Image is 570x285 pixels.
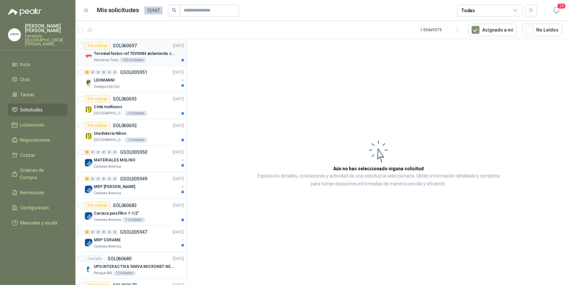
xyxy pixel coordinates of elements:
span: search [172,8,176,12]
p: MRP [PERSON_NAME] [94,184,135,190]
p: [DATE] [173,149,184,155]
button: Asignado a mi [468,24,517,36]
div: 0 [112,230,117,234]
a: 3 0 0 0 0 0 GSOL005949[DATE] Company LogoMRP [PERSON_NAME]Cartones America [85,175,185,196]
p: Una Batería Nikon [94,131,126,137]
div: 0 [112,177,117,181]
a: Inicio [8,58,68,71]
p: Cartones America [94,164,121,169]
div: 3 [85,177,90,181]
p: SOL060680 [108,256,132,261]
div: 2 [85,230,90,234]
a: Manuales y ayuda [8,217,68,229]
p: [DATE] [173,176,184,182]
img: Company Logo [85,132,92,140]
p: [GEOGRAPHIC_DATA] [94,111,123,116]
a: Licitaciones [8,119,68,131]
div: Por cotizar [85,202,110,209]
div: Por cotizar [85,42,110,50]
div: 0 [101,150,106,154]
div: Cerrado [85,255,105,263]
div: 0 [90,70,95,75]
div: 0 [101,230,106,234]
img: Logo peakr [8,8,41,16]
div: Todas [461,7,475,14]
a: Por cotizarSOL060697[DATE] Company LogoTerminal faston ref TEV0084 aislamiento completoIndustrias... [75,39,187,66]
span: Inicio [20,61,31,68]
div: 700 Unidades [120,58,146,63]
img: Company Logo [8,29,21,41]
p: [DATE] [173,229,184,235]
a: Tareas [8,88,68,101]
span: Configuración [20,204,49,211]
a: Negociaciones [8,134,68,146]
h3: Aún no has seleccionado niguna solicitud [333,165,424,172]
a: Por cotizarSOL060692[DATE] Company LogoUna Batería Nikon[GEOGRAPHIC_DATA]1 Unidades [75,119,187,146]
img: Company Logo [85,159,92,167]
span: Manuales y ayuda [20,219,58,226]
div: 0 [107,177,112,181]
p: SOL060697 [113,43,137,48]
div: 2 Unidades [125,111,147,116]
a: Solicitudes [8,104,68,116]
p: GSOL005951 [120,70,147,75]
span: Remisiones [20,189,45,196]
div: 0 [90,230,95,234]
p: [DATE] [173,202,184,209]
p: MATERIALES MOLINO [94,157,135,163]
p: Cartones America [94,244,121,249]
div: 1 - 50 de 9379 [420,25,463,35]
img: Company Logo [85,79,92,87]
a: 2 0 0 0 0 0 GSOL005947[DATE] Company LogoMRP CORAMECartones America [85,228,185,249]
p: Cinta multiusos [94,104,122,110]
h1: Mis solicitudes [97,6,139,15]
div: 0 [90,177,95,181]
img: Company Logo [85,212,92,220]
div: 0 [112,70,117,75]
p: Industrias Tomy [94,58,118,63]
p: Perugia SAS [94,271,112,276]
div: Por cotizar [85,95,110,103]
img: Company Logo [85,239,92,247]
p: Cartones America [94,191,121,196]
img: Company Logo [85,52,92,60]
span: Solicitudes [20,106,43,113]
p: GSOL005949 [120,177,147,181]
p: MRP CORAME [94,237,121,243]
p: [DATE] [173,43,184,49]
div: 1 Unidades [122,217,145,223]
div: 0 [96,70,101,75]
a: 2 0 0 0 0 0 GSOL005950[DATE] Company LogoMATERIALES MOLINOCartones America [85,148,185,169]
img: Company Logo [85,185,92,193]
div: 0 [96,230,101,234]
p: [DATE] [173,123,184,129]
a: Órdenes de Compra [8,164,68,184]
div: 0 [90,150,95,154]
p: [DATE] [173,96,184,102]
a: CerradoSOL060680[DATE] Company LogoUPS INTERACTIVA 500VA MICRONET NEGRA MARCA: POWEST NICOMARPeru... [75,252,187,279]
button: No Leídos [522,24,562,36]
p: [GEOGRAPHIC_DATA] [94,137,123,143]
div: 0 [112,150,117,154]
span: Licitaciones [20,121,45,129]
p: GSOL005947 [120,230,147,234]
img: Company Logo [85,265,92,273]
div: Por cotizar [85,122,110,130]
span: Cotizar [20,152,35,159]
p: [DATE] [173,69,184,76]
span: Órdenes de Compra [20,167,61,181]
p: SOL060693 [113,97,137,101]
p: Terminal faston ref TEV0084 aislamiento completo [94,51,175,57]
div: 0 [96,177,101,181]
p: Ferretería [GEOGRAPHIC_DATA][PERSON_NAME] [25,34,68,46]
div: 2 [85,70,90,75]
p: Carcaza para filtro 1-1/2" [94,210,139,217]
div: 0 [96,150,101,154]
div: 0 [107,150,112,154]
a: Remisiones [8,186,68,199]
div: 0 [101,177,106,181]
a: Por cotizarSOL060683[DATE] Company LogoCarcaza para filtro 1-1/2"Cartones America1 Unidades [75,199,187,226]
p: SOL060692 [113,123,137,128]
p: GSOL005950 [120,150,147,154]
p: Explora los detalles, cotizaciones y actividad de una solicitud al seleccionarla. Obtén informaci... [253,172,504,188]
